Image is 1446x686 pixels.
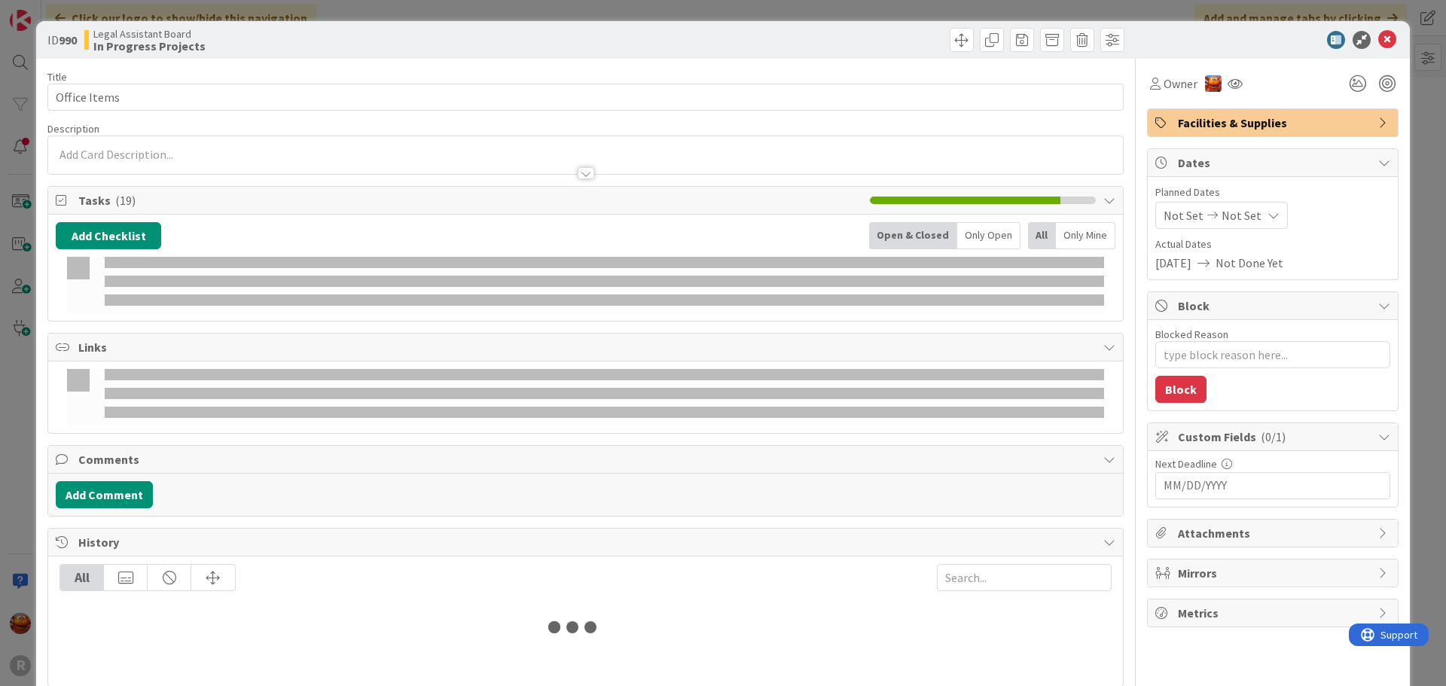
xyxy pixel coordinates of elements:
b: In Progress Projects [93,40,206,52]
img: KA [1205,75,1222,92]
label: Blocked Reason [1155,328,1228,341]
div: Open & Closed [869,222,957,249]
span: ID [47,31,77,49]
span: Support [32,2,69,20]
span: Dates [1178,154,1371,172]
b: 990 [59,32,77,47]
div: All [60,565,104,590]
label: Title [47,70,67,84]
span: History [78,533,1096,551]
span: ( 19 ) [115,193,136,208]
span: Planned Dates [1155,184,1390,200]
span: Custom Fields [1178,428,1371,446]
button: Block [1155,376,1207,403]
span: Description [47,122,99,136]
span: Not Set [1222,206,1261,224]
span: Mirrors [1178,564,1371,582]
span: Facilities & Supplies [1178,114,1371,132]
button: Add Checklist [56,222,161,249]
div: All [1028,222,1056,249]
span: Legal Assistant Board [93,28,206,40]
input: MM/DD/YYYY [1164,473,1382,498]
span: Tasks [78,191,862,209]
span: Owner [1164,75,1197,93]
button: Add Comment [56,481,153,508]
div: Only Mine [1056,222,1115,249]
input: type card name here... [47,84,1124,111]
span: Comments [78,450,1096,468]
span: ( 0/1 ) [1261,429,1286,444]
span: Actual Dates [1155,236,1390,252]
div: Next Deadline [1155,459,1390,469]
span: Block [1178,297,1371,315]
input: Search... [937,564,1112,591]
span: Not Done Yet [1216,254,1283,272]
span: Not Set [1164,206,1203,224]
div: Only Open [957,222,1020,249]
span: [DATE] [1155,254,1191,272]
span: Attachments [1178,524,1371,542]
span: Metrics [1178,604,1371,622]
span: Links [78,338,1096,356]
